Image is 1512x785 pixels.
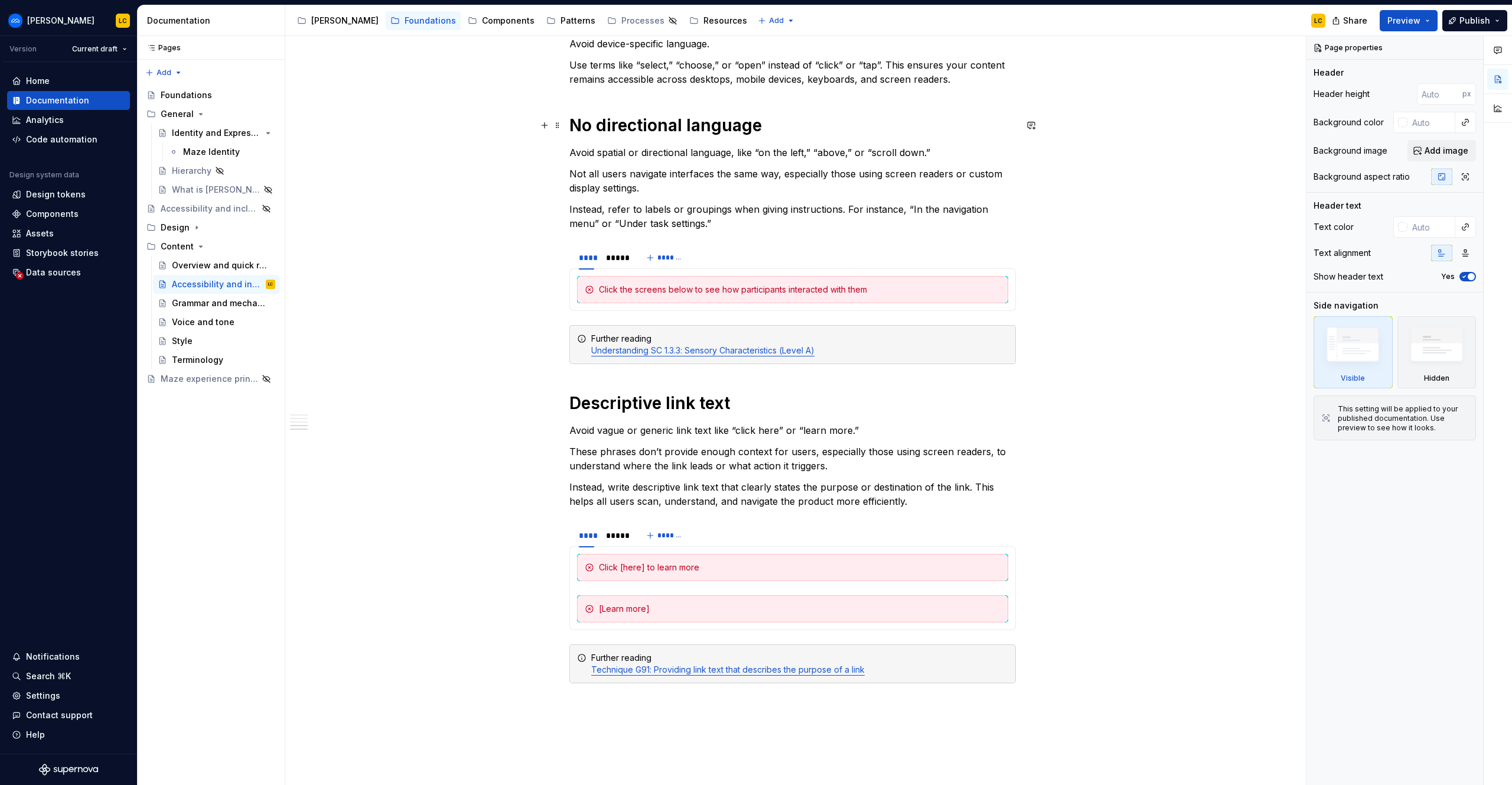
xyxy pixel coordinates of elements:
a: Components [7,205,130,223]
a: Documentation [7,91,130,110]
button: Current draft [67,41,132,57]
button: Notifications [7,647,130,666]
input: Auto [1417,83,1462,105]
label: Yes [1441,272,1455,281]
p: Not all users navigate interfaces the same way, especially those using screen readers or custom d... [569,167,1016,195]
div: Help [26,729,45,741]
div: Documentation [147,15,280,27]
button: Share [1326,10,1375,31]
div: Design [161,222,190,233]
p: Use terms like “select,” “choose,” or “open” instead of “click” or “tap”. This ensures your conte... [569,58,1016,86]
div: General [161,108,194,120]
p: These phrases don’t provide enough context for users, especially those using screen readers, to u... [569,445,1016,473]
div: Voice and tone [172,316,234,328]
div: Hierarchy [172,165,211,177]
a: Overview and quick references [153,256,280,275]
button: Add [142,64,186,81]
div: What is [PERSON_NAME]? [172,184,260,196]
div: Accessibility and inclusion [161,203,258,215]
div: Accessibility and inclusivity [172,278,263,290]
div: Patterns [561,15,595,27]
button: Help [7,725,130,744]
div: Header [1314,67,1344,79]
div: General [142,105,280,124]
div: Design [142,218,280,237]
button: Publish [1442,10,1507,31]
p: Instead, refer to labels or groupings when giving instructions. For instance, “In the navigation ... [569,202,1016,231]
div: Search ⌘K [26,670,71,682]
div: Storybook stories [26,247,99,259]
button: Contact support [7,706,130,725]
a: Identity and Expression [153,124,280,142]
a: Home [7,72,130,90]
div: Assets [26,228,54,239]
div: Hidden [1397,316,1477,388]
a: What is [PERSON_NAME]? [153,180,280,199]
div: Visible [1314,316,1393,388]
div: Components [26,208,79,220]
a: Voice and tone [153,313,280,332]
span: Add [157,68,171,77]
a: Technique G91: Providing link text that describes the purpose of a link [591,664,865,674]
div: Header text [1314,200,1361,212]
p: Avoid spatial or directional language, like “on the left,” “above,” or “scroll down.” [569,145,1016,160]
div: Code automation [26,134,97,145]
input: Auto [1407,216,1455,238]
section-item: Left [577,554,1008,622]
div: Background aspect ratio [1314,171,1410,183]
input: Auto [1407,112,1455,133]
div: Click [here] to learn more [599,562,1001,573]
div: Background color [1314,116,1384,128]
div: Further reading [591,333,1008,356]
a: Understanding SC 1.3.3: Sensory Characteristics (Level A) [591,345,814,355]
div: Text alignment [1314,247,1371,259]
a: Resources [685,11,752,30]
div: Text color [1314,221,1354,233]
div: Design system data [9,170,79,180]
button: Search ⌘K [7,667,130,686]
a: Processes [602,11,682,30]
div: Identity and Expression [172,127,261,139]
div: LC [119,16,127,25]
div: Visible [1341,374,1365,383]
p: Instead, write descriptive link text that clearly states the purpose or destination of the link. ... [569,480,1016,508]
a: Foundations [142,86,280,105]
a: Code automation [7,130,130,149]
a: Foundations [386,11,461,30]
div: Further reading [591,652,1008,676]
div: [Learn more] [599,603,1001,615]
a: Style [153,332,280,351]
div: Components [482,15,535,27]
div: Hidden [1424,374,1449,383]
div: [PERSON_NAME] [27,15,94,27]
button: Preview [1380,10,1438,31]
div: Show header text [1314,271,1383,283]
div: Content [142,237,280,256]
div: Analytics [26,114,64,126]
a: Settings [7,686,130,705]
svg: Supernova Logo [39,764,98,776]
div: Page tree [292,9,752,33]
span: Publish [1459,15,1490,27]
div: Notifications [26,651,80,663]
a: Terminology [153,351,280,369]
a: Hierarchy [153,161,280,180]
section-item: Left [577,276,1008,303]
a: Assets [7,224,130,243]
div: Processes [621,15,664,27]
div: LC [1314,16,1322,25]
a: Accessibility and inclusivityLC [153,275,280,294]
a: Storybook stories [7,244,130,262]
div: LC [268,278,273,290]
strong: No directional language [569,115,762,135]
div: Header height [1314,88,1370,100]
div: Resources [703,15,747,27]
div: Maze Identity [183,146,240,158]
a: Design tokens [7,185,130,204]
img: 05de7b0f-0379-47c0-a4d1-3cbae06520e4.png [8,14,22,28]
span: Preview [1387,15,1420,27]
div: Background image [1314,145,1387,157]
div: Settings [26,690,60,702]
span: Current draft [72,44,118,54]
div: Foundations [161,89,212,101]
